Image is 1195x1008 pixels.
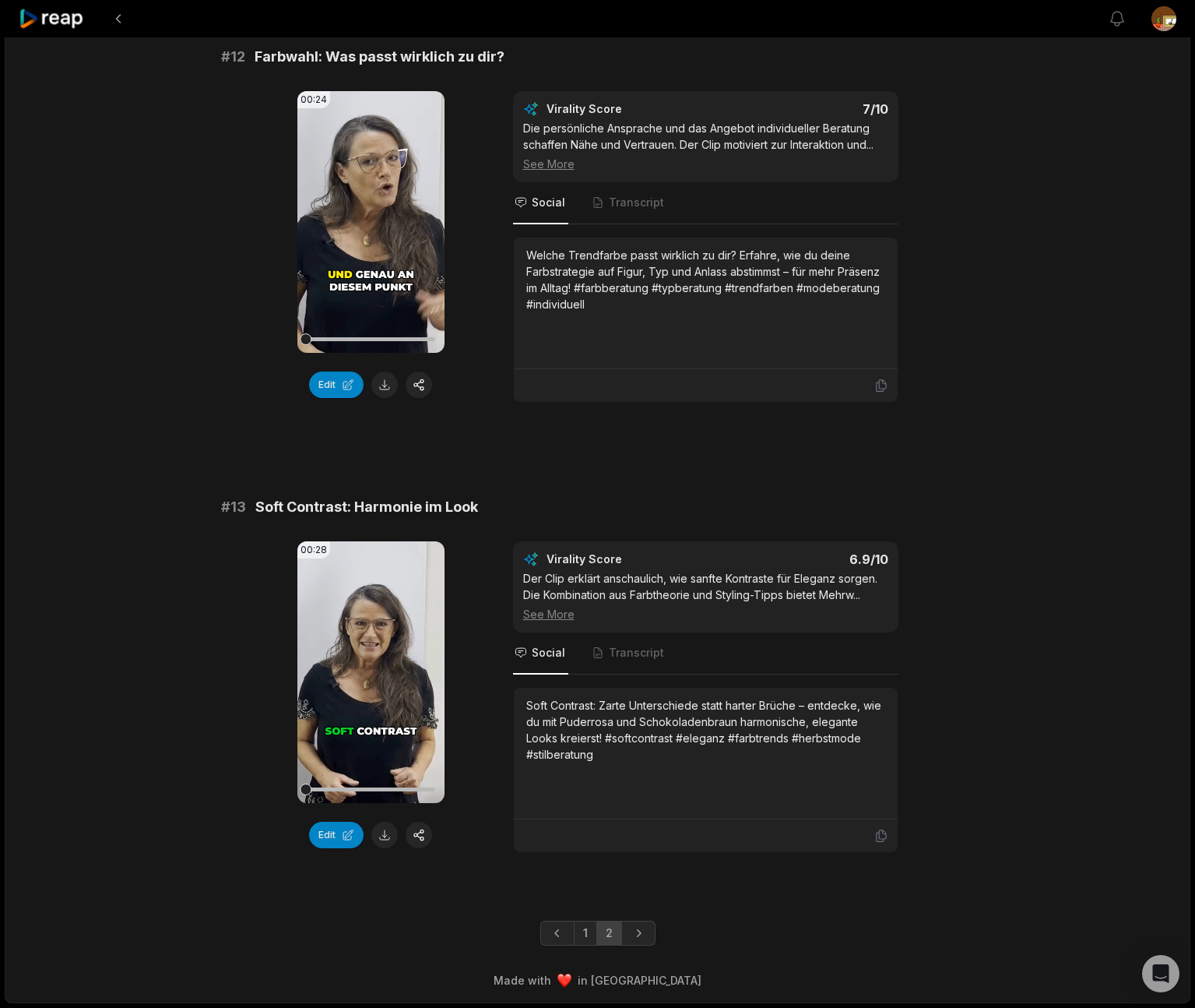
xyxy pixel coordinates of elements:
[523,120,888,172] div: Die persönliche Ansprache und das Angebot individueller Beratung schaffen Nähe und Vertrauen. Der...
[309,822,364,848] button: Edit
[721,101,888,117] div: 7 /10
[19,972,1176,989] div: Made with in [GEOGRAPHIC_DATA]
[255,46,504,68] span: Farbwahl: Was passt wirklich zu dir?
[297,91,445,353] video: Your browser does not support mp4 format.
[221,496,246,518] span: # 13
[523,570,888,622] div: Der Clip erklärt anschaulich, wie sanfte Kontraste für Eleganz sorgen. Die Kombination aus Farbth...
[596,921,622,946] a: Page 2 is your current page
[221,46,245,68] span: # 12
[523,156,888,172] div: See More
[309,372,364,398] button: Edit
[557,974,571,988] img: heart emoji
[547,552,714,567] div: Virality Score
[540,921,655,946] ul: Pagination
[1142,955,1179,992] div: Open Intercom Messenger
[513,633,898,675] nav: Tabs
[574,921,597,946] a: Page 1
[532,195,565,210] span: Social
[609,645,664,661] span: Transcript
[609,195,664,210] span: Transcript
[540,921,575,946] a: Previous page
[621,921,655,946] a: Next page
[297,541,445,803] video: Your browser does not support mp4 format.
[547,101,714,117] div: Virality Score
[721,552,888,567] div: 6.9 /10
[523,606,888,622] div: See More
[526,247,885,312] div: Welche Trendfarbe passt wirklich zu dir? Erfahre, wie du deine Farbstrategie auf Figur, Typ und A...
[532,645,565,661] span: Social
[513,182,898,224] nav: Tabs
[526,697,885,763] div: Soft Contrast: Zarte Unterschiede statt harter Brüche – entdecke, wie du mit Puderrosa und Schoko...
[255,496,478,518] span: Soft Contrast: Harmonie im Look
